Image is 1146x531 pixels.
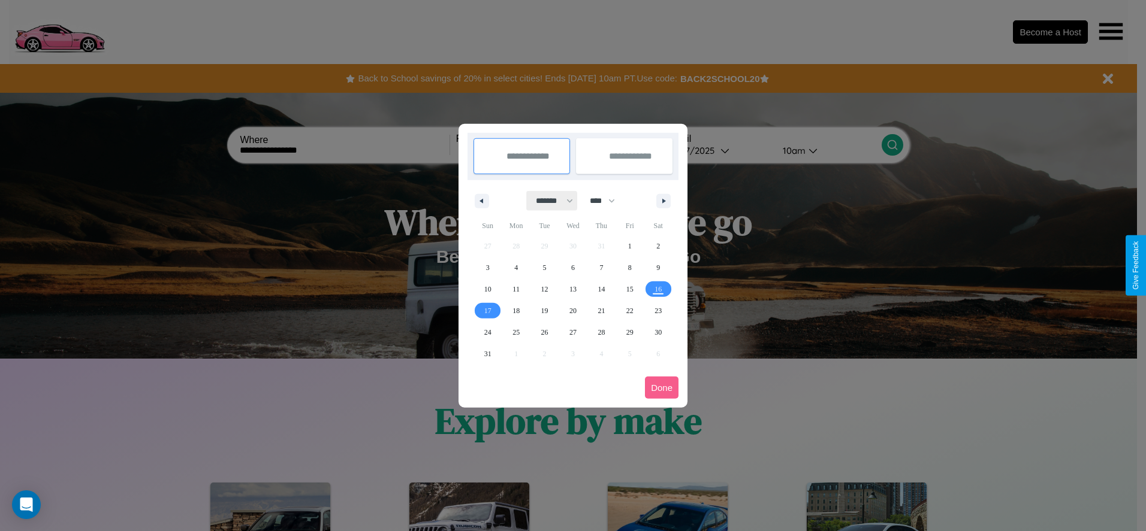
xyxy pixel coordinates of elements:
span: Sat [644,216,672,235]
button: 13 [559,278,587,300]
button: 8 [616,257,644,278]
span: 20 [569,300,577,321]
span: 24 [484,321,491,343]
span: 3 [486,257,490,278]
button: 29 [616,321,644,343]
span: 25 [512,321,520,343]
span: Tue [530,216,559,235]
button: 19 [530,300,559,321]
span: 22 [626,300,634,321]
button: 3 [474,257,502,278]
button: 20 [559,300,587,321]
button: 6 [559,257,587,278]
span: 7 [599,257,603,278]
span: Fri [616,216,644,235]
button: 10 [474,278,502,300]
span: Mon [502,216,530,235]
span: 15 [626,278,634,300]
span: 17 [484,300,491,321]
button: 2 [644,235,672,257]
button: 4 [502,257,530,278]
button: Done [645,377,678,399]
span: 30 [655,321,662,343]
button: 17 [474,300,502,321]
span: 1 [628,235,632,257]
button: 21 [587,300,616,321]
button: 22 [616,300,644,321]
button: 16 [644,278,672,300]
span: 10 [484,278,491,300]
button: 11 [502,278,530,300]
button: 7 [587,257,616,278]
span: 13 [569,278,577,300]
span: 11 [512,278,520,300]
button: 1 [616,235,644,257]
span: 31 [484,343,491,365]
button: 31 [474,343,502,365]
span: 28 [598,321,605,343]
button: 27 [559,321,587,343]
span: 16 [655,278,662,300]
span: 23 [655,300,662,321]
div: Open Intercom Messenger [12,490,41,519]
span: 29 [626,321,634,343]
span: 27 [569,321,577,343]
button: 14 [587,278,616,300]
span: Sun [474,216,502,235]
button: 28 [587,321,616,343]
button: 30 [644,321,672,343]
span: 12 [541,278,548,300]
button: 26 [530,321,559,343]
span: 18 [512,300,520,321]
button: 9 [644,257,672,278]
button: 25 [502,321,530,343]
span: 8 [628,257,632,278]
span: 19 [541,300,548,321]
span: Thu [587,216,616,235]
span: 4 [514,257,518,278]
button: 5 [530,257,559,278]
button: 18 [502,300,530,321]
button: 24 [474,321,502,343]
span: 2 [656,235,660,257]
span: 21 [598,300,605,321]
button: 23 [644,300,672,321]
div: Give Feedback [1132,241,1140,290]
span: 14 [598,278,605,300]
button: 12 [530,278,559,300]
span: 26 [541,321,548,343]
span: Wed [559,216,587,235]
span: 9 [656,257,660,278]
span: 5 [543,257,547,278]
button: 15 [616,278,644,300]
span: 6 [571,257,575,278]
